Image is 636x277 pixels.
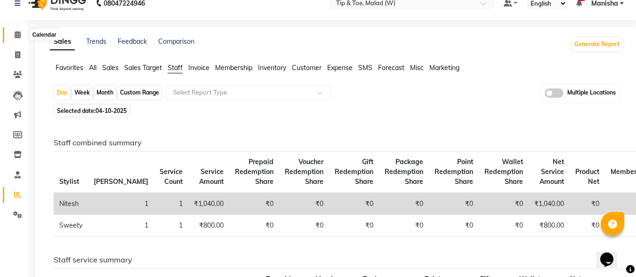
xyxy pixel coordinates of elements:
span: Wallet Redemption Share [484,158,523,186]
td: 1 [154,193,188,215]
span: Expense [327,63,353,72]
td: ₹0 [479,215,529,237]
a: Trends [86,37,106,46]
td: 1 [154,215,188,237]
div: Week [72,86,92,99]
span: Favorites [56,63,83,72]
span: Service Count [160,167,183,186]
td: ₹0 [229,215,279,237]
a: Comparison [158,37,194,46]
td: ₹0 [379,193,429,215]
h6: Staff combined summary [54,138,616,147]
td: ₹0 [329,215,379,237]
a: Feedback [118,37,147,46]
td: ₹0 [429,215,479,237]
td: ₹0 [479,193,529,215]
td: ₹0 [379,215,429,237]
td: ₹0 [279,193,329,215]
span: Multiple Locations [567,88,616,98]
td: ₹0 [570,193,605,215]
span: Package Redemption Share [385,158,423,186]
span: Sales Target [124,63,162,72]
span: Gift Redemption Share [335,158,373,186]
td: 1 [88,193,154,215]
span: Prepaid Redemption Share [235,158,274,186]
span: Service Amount [199,167,224,186]
span: Forecast [378,63,404,72]
div: Calendar [30,29,58,40]
td: ₹0 [229,193,279,215]
h6: Staff service summary [54,255,616,264]
span: Misc [410,63,424,72]
iframe: chat widget [596,239,627,268]
span: Point Redemption Share [435,158,473,186]
span: Product Net [575,167,599,186]
div: Custom Range [118,86,161,99]
div: Day [55,86,70,99]
span: Membership [215,63,252,72]
span: Voucher Redemption Share [285,158,323,186]
td: ₹0 [570,215,605,237]
span: 04-10-2025 [96,107,127,114]
span: SMS [358,63,372,72]
span: Selected date: [55,105,129,117]
button: Generate Report [572,38,622,51]
div: Month [94,86,116,99]
span: All [89,63,97,72]
td: ₹0 [429,193,479,215]
td: 1 [88,215,154,237]
td: ₹0 [279,215,329,237]
td: ₹0 [329,193,379,215]
span: Staff [168,63,183,72]
td: Nitesh [54,193,88,215]
span: Net Service Amount [539,158,564,186]
td: ₹1,040.00 [188,193,229,215]
span: Sales [102,63,119,72]
span: Inventory [258,63,286,72]
td: Sweety [54,215,88,237]
span: Customer [292,63,322,72]
span: Invoice [188,63,209,72]
span: [PERSON_NAME] [94,177,148,186]
span: Marketing [429,63,459,72]
td: ₹800.00 [529,215,570,237]
td: ₹800.00 [188,215,229,237]
td: ₹1,040.00 [529,193,570,215]
span: Stylist [59,177,79,186]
